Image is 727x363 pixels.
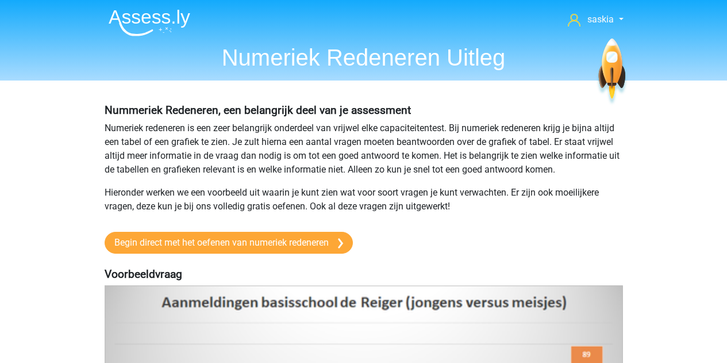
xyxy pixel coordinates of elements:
a: Begin direct met het oefenen van numeriek redeneren [105,232,353,254]
a: saskia [563,13,628,26]
img: arrow-right.e5bd35279c78.svg [338,238,343,249]
b: Nummeriek Redeneren, een belangrijk deel van je assessment [105,104,411,117]
b: Voorbeeldvraag [105,268,182,281]
img: spaceship.7d73109d6933.svg [596,39,628,106]
img: Assessly [109,9,190,36]
p: Numeriek redeneren is een zeer belangrijk onderdeel van vrijwel elke capaciteitentest. Bij numeri... [105,121,623,177]
h1: Numeriek Redeneren Uitleg [99,44,628,71]
p: Hieronder werken we een voorbeeld uit waarin je kunt zien wat voor soort vragen je kunt verwachte... [105,186,623,213]
span: saskia [587,14,614,25]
